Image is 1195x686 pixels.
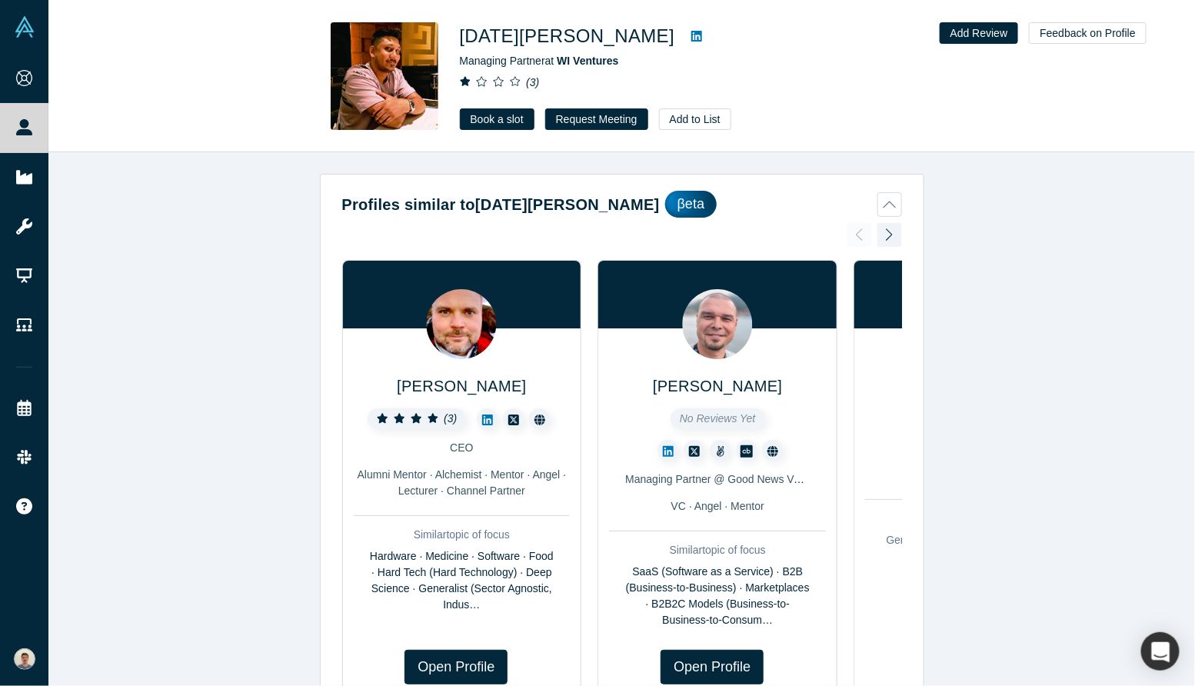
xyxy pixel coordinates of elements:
button: Add to List [659,108,731,130]
h1: [DATE][PERSON_NAME] [460,22,675,50]
div: VC [865,467,1082,483]
a: Open Profile [661,650,764,684]
button: Add Review [940,22,1019,44]
span: CEO [450,441,473,454]
a: Open Profile [404,650,508,684]
img: Franco Ciaffone's Account [14,648,35,670]
a: [PERSON_NAME] [397,378,526,395]
div: Hardware · Medicine · Software · Food · Hard Tech (Hard Technology) · Deep Science · Generalist (... [354,548,571,613]
a: WI Ventures [557,55,618,67]
img: Kartik Agnihotri's Profile Image [331,22,438,130]
button: Feedback on Profile [1029,22,1147,44]
div: βeta [665,191,717,218]
button: Profiles similar to[DATE][PERSON_NAME]βeta [342,191,902,218]
i: ( 3 ) [526,76,539,88]
img: Alchemist Vault Logo [14,16,35,38]
span: Managing Partner at [460,55,619,67]
div: Similar topic of focus [865,511,1082,527]
div: Similar topic of focus [609,542,826,558]
a: [PERSON_NAME] [653,378,782,395]
button: Request Meeting [545,108,648,130]
div: SaaS (Software as a Service) · B2B (Business-to-Business) · Marketplaces · B2B2C Models (Business... [609,564,826,628]
img: Marat Mukhamedyarov's Profile Image [683,289,753,359]
span: Managing Partner @ Good News Ventures [625,473,830,485]
i: ( 3 ) [444,412,457,425]
div: Similar topic of focus [354,527,571,543]
span: No Reviews Yet [680,412,756,425]
img: Ilya Khanykov's Profile Image [427,289,497,359]
span: Generalist (Sector Agnostic, Industry Agnostic) [887,534,1061,562]
h2: Profiles similar to [DATE][PERSON_NAME] [342,193,660,216]
a: Book a slot [460,108,534,130]
div: VC · Angel · Mentor [609,498,826,514]
div: Alumni Mentor · Alchemist · Mentor · Angel · Lecturer · Channel Partner [354,467,571,499]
